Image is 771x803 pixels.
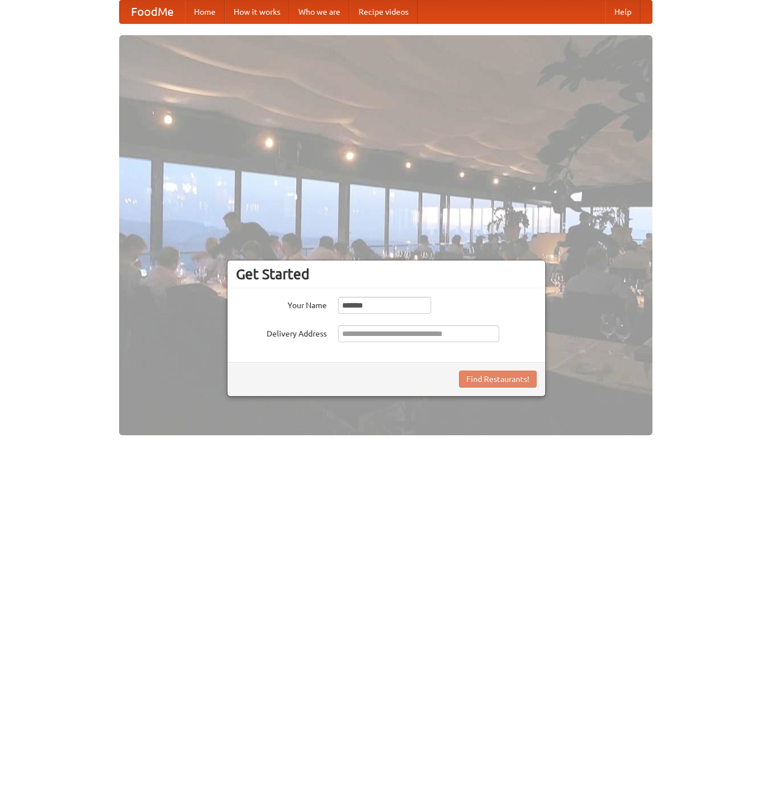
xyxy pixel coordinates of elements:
[236,297,327,311] label: Your Name
[289,1,349,23] a: Who we are
[349,1,418,23] a: Recipe videos
[459,371,537,388] button: Find Restaurants!
[236,266,537,283] h3: Get Started
[185,1,225,23] a: Home
[605,1,641,23] a: Help
[225,1,289,23] a: How it works
[120,1,185,23] a: FoodMe
[236,325,327,339] label: Delivery Address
